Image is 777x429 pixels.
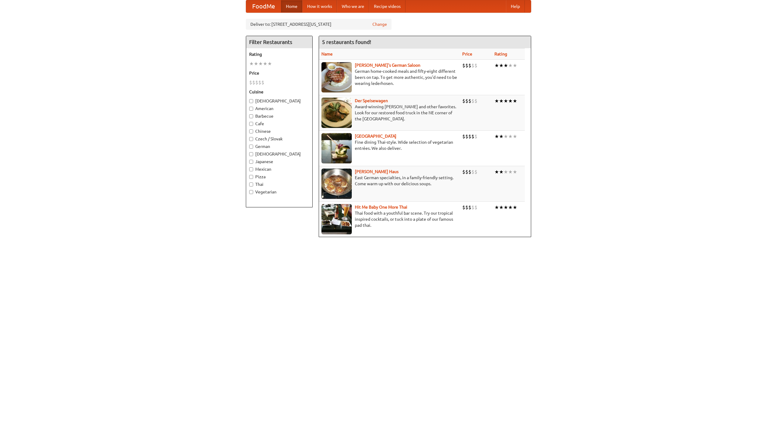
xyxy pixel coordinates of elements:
label: Japanese [249,159,309,165]
li: ★ [504,62,508,69]
li: $ [468,133,471,140]
input: Thai [249,183,253,186]
label: German [249,143,309,149]
li: ★ [494,204,499,211]
li: $ [468,62,471,69]
input: [DEMOGRAPHIC_DATA] [249,152,253,156]
li: ★ [504,133,508,140]
input: German [249,145,253,149]
li: $ [261,79,264,86]
a: Recipe videos [369,0,405,12]
li: ★ [249,60,254,67]
li: ★ [513,204,517,211]
li: ★ [267,60,272,67]
li: ★ [513,62,517,69]
li: ★ [508,204,513,211]
a: Change [372,21,387,27]
ng-pluralize: 5 restaurants found! [322,39,371,45]
li: $ [468,169,471,175]
a: How it works [302,0,337,12]
li: $ [249,79,252,86]
li: ★ [499,98,504,104]
a: Home [281,0,302,12]
input: Japanese [249,160,253,164]
a: Hit Me Baby One More Thai [355,205,407,209]
li: ★ [504,98,508,104]
li: ★ [513,133,517,140]
li: $ [465,204,468,211]
img: speisewagen.jpg [321,98,352,128]
a: Help [506,0,525,12]
a: Der Speisewagen [355,98,388,103]
li: ★ [508,98,513,104]
li: ★ [494,169,499,175]
li: $ [255,79,258,86]
li: $ [471,98,474,104]
img: babythai.jpg [321,204,352,234]
li: $ [468,204,471,211]
a: Who we are [337,0,369,12]
input: Czech / Slovak [249,137,253,141]
input: Barbecue [249,114,253,118]
a: Name [321,52,333,56]
li: $ [462,98,465,104]
li: $ [471,204,474,211]
p: Fine dining Thai-style. Wide selection of vegetarian entrées. We also deliver. [321,139,457,151]
label: Chinese [249,128,309,134]
label: Czech / Slovak [249,136,309,142]
input: American [249,107,253,111]
li: $ [465,62,468,69]
a: [GEOGRAPHIC_DATA] [355,134,396,139]
li: $ [474,98,477,104]
input: Mexican [249,167,253,171]
p: Thai food with a youthful bar scene. Try our tropical inspired cocktails, or tuck into a plate of... [321,210,457,228]
a: Rating [494,52,507,56]
b: [PERSON_NAME]'s German Saloon [355,63,420,68]
li: ★ [504,169,508,175]
label: Barbecue [249,113,309,119]
li: ★ [499,204,504,211]
li: $ [474,169,477,175]
li: $ [465,133,468,140]
li: ★ [499,169,504,175]
li: ★ [494,62,499,69]
li: $ [471,169,474,175]
label: Thai [249,181,309,187]
li: ★ [499,133,504,140]
li: $ [462,62,465,69]
li: $ [465,98,468,104]
li: $ [471,133,474,140]
label: Mexican [249,166,309,172]
li: $ [474,62,477,69]
img: esthers.jpg [321,62,352,92]
h5: Rating [249,51,309,57]
input: Vegetarian [249,190,253,194]
li: $ [468,98,471,104]
label: Pizza [249,174,309,180]
a: FoodMe [246,0,281,12]
li: ★ [254,60,258,67]
li: ★ [494,98,499,104]
label: Cafe [249,121,309,127]
li: ★ [499,62,504,69]
li: ★ [263,60,267,67]
a: [PERSON_NAME] Haus [355,169,399,174]
li: $ [462,204,465,211]
li: $ [252,79,255,86]
input: Chinese [249,129,253,133]
h5: Cuisine [249,89,309,95]
li: ★ [508,169,513,175]
img: satay.jpg [321,133,352,163]
li: $ [258,79,261,86]
li: ★ [508,62,513,69]
p: Award-winning [PERSON_NAME] and other favorites. Look for our restored food truck in the NE corne... [321,104,457,122]
li: ★ [258,60,263,67]
a: Price [462,52,472,56]
li: ★ [504,204,508,211]
li: ★ [513,169,517,175]
input: [DEMOGRAPHIC_DATA] [249,99,253,103]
